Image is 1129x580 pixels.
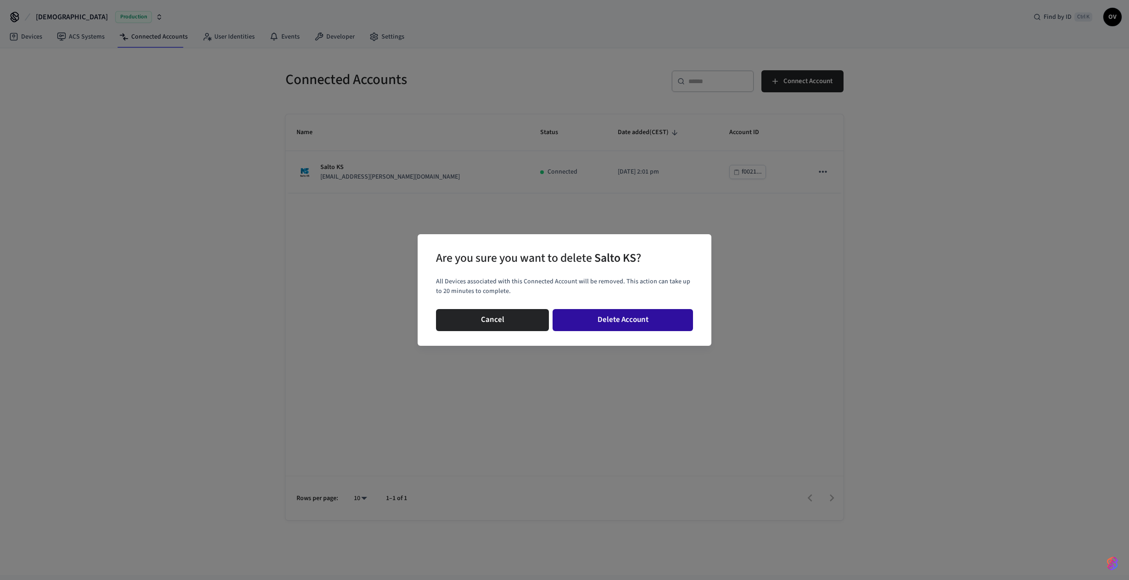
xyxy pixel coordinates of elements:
[436,249,641,268] div: Are you sure you want to delete ?
[436,309,549,331] button: Cancel
[1107,556,1118,571] img: SeamLogoGradient.69752ec5.svg
[436,277,693,296] p: All Devices associated with this Connected Account will be removed. This action can take up to 20...
[553,309,693,331] button: Delete Account
[594,250,636,266] span: Salto KS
